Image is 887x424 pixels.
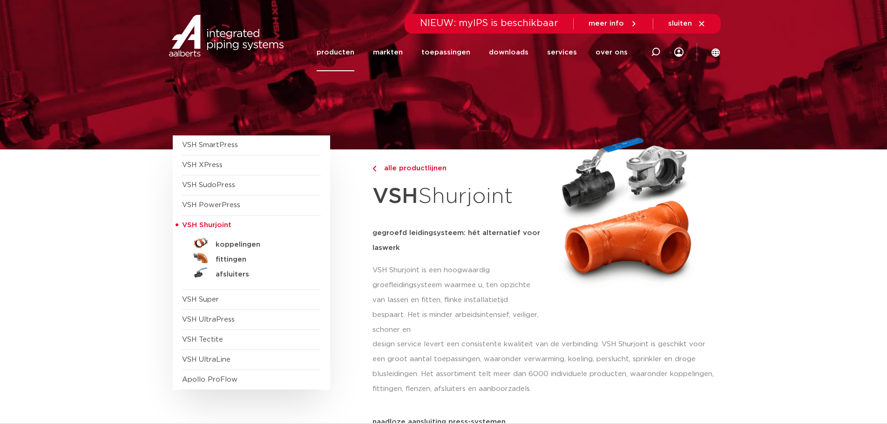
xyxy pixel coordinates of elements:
[317,34,628,71] nav: Menu
[182,316,235,323] a: VSH UltraPress
[182,162,223,168] a: VSH XPress
[216,256,308,264] h5: fittingen
[372,179,541,215] h1: Shurjoint
[182,296,219,303] a: VSH Super
[668,20,692,27] span: sluiten
[182,141,238,148] a: VSH SmartPress
[421,34,470,71] a: toepassingen
[372,226,541,256] h5: gegroefd leidingsysteem: hét alternatief voor laswerk
[547,34,577,71] a: services
[372,263,541,337] p: VSH Shurjoint is een hoogwaardig groefleidingsysteem waarmee u, ten opzichte van lassen en fitten...
[589,20,638,28] a: meer info
[596,34,628,71] a: over ons
[182,236,321,250] a: koppelingen
[182,250,321,265] a: fittingen
[182,376,237,383] a: Apollo ProFlow
[372,166,376,172] img: chevron-right.svg
[420,19,558,28] span: NIEUW: myIPS is beschikbaar
[182,356,230,363] a: VSH UltraLine
[379,165,447,172] span: alle productlijnen
[372,337,715,397] p: design service levert een consistente kwaliteit van de verbinding. VSH Shurjoint is geschikt voor...
[489,34,528,71] a: downloads
[216,270,308,279] h5: afsluiters
[182,265,321,280] a: afsluiters
[372,163,541,174] a: alle productlijnen
[182,222,231,229] span: VSH Shurjoint
[182,336,223,343] a: VSH Tectite
[182,182,235,188] a: VSH SudoPress
[182,202,240,209] a: VSH PowerPress
[317,34,354,71] a: producten
[216,241,308,249] h5: koppelingen
[674,34,684,71] div: my IPS
[373,34,403,71] a: markten
[589,20,624,27] span: meer info
[668,20,706,28] a: sluiten
[372,186,418,207] strong: VSH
